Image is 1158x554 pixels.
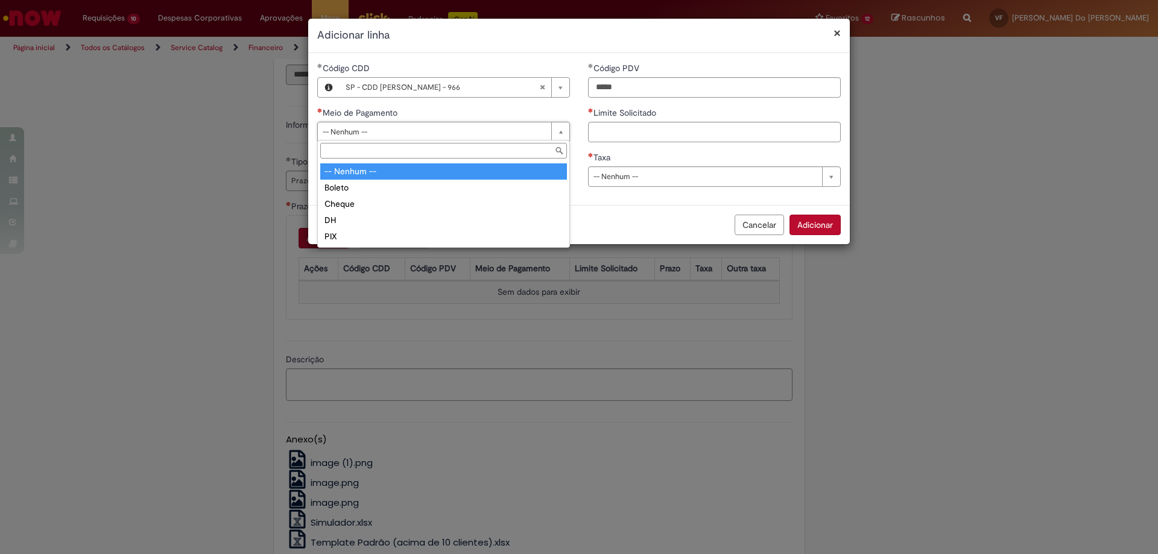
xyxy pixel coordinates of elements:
div: -- Nenhum -- [320,163,567,180]
div: PIX [320,228,567,245]
ul: Meio de Pagamento [318,161,569,247]
div: Cheque [320,196,567,212]
div: Boleto [320,180,567,196]
div: DH [320,212,567,228]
